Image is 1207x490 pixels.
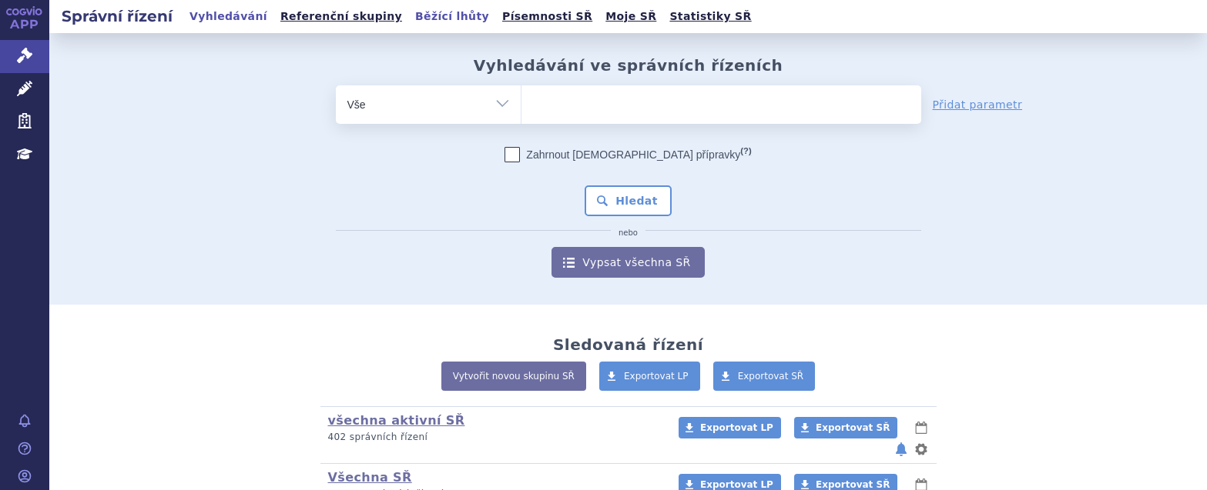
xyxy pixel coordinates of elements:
a: Běžící lhůty [411,6,494,27]
a: Statistiky SŘ [665,6,756,27]
span: Exportovat LP [624,371,689,382]
a: Písemnosti SŘ [498,6,597,27]
a: Vytvořit novou skupinu SŘ [441,362,586,391]
span: Exportovat SŘ [738,371,804,382]
button: nastavení [914,440,929,458]
p: 402 správních řízení [328,431,659,444]
a: Exportovat SŘ [794,417,897,438]
a: Referenční skupiny [276,6,407,27]
abbr: (?) [740,146,751,156]
span: Exportovat SŘ [816,479,890,490]
h2: Správní řízení [49,5,185,27]
h2: Vyhledávání ve správních řízeních [474,56,783,75]
a: Exportovat LP [679,417,781,438]
a: Vypsat všechna SŘ [552,247,704,278]
label: Zahrnout [DEMOGRAPHIC_DATA] přípravky [505,147,751,162]
a: Všechna SŘ [328,470,412,485]
a: Exportovat SŘ [713,362,816,391]
a: Přidat parametr [933,97,1023,112]
span: Exportovat LP [700,479,773,490]
button: Hledat [585,185,672,216]
button: notifikace [894,440,909,458]
i: nebo [611,228,645,238]
a: Exportovat LP [599,362,700,391]
button: lhůty [914,418,929,437]
h2: Sledovaná řízení [553,335,703,354]
a: všechna aktivní SŘ [328,413,465,428]
span: Exportovat SŘ [816,422,890,433]
a: Vyhledávání [185,6,272,27]
span: Exportovat LP [700,422,773,433]
a: Moje SŘ [601,6,661,27]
